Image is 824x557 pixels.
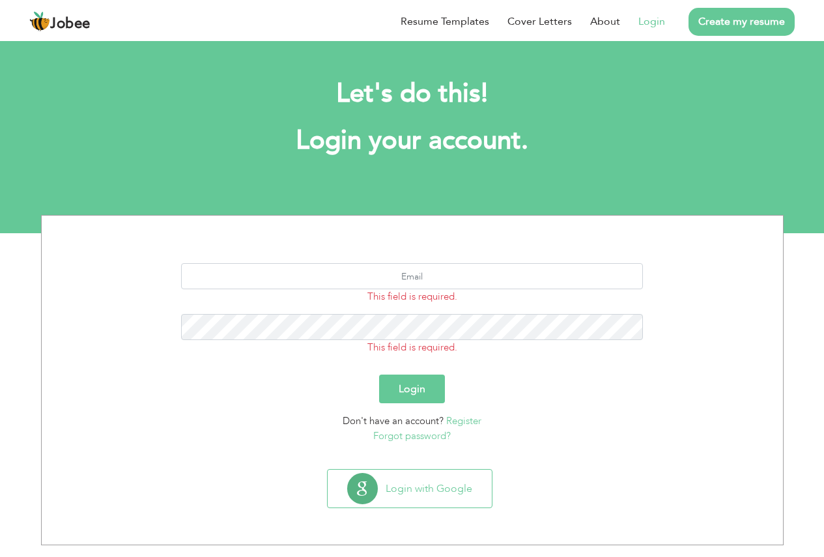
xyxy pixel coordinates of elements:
button: Login [379,375,445,403]
a: Register [446,414,481,427]
a: Forgot password? [373,429,451,442]
a: Cover Letters [507,14,572,29]
a: About [590,14,620,29]
a: Resume Templates [401,14,489,29]
span: This field is required. [367,341,457,354]
span: Jobee [50,17,91,31]
a: Login [638,14,665,29]
a: Jobee [29,11,91,32]
h2: Let's do this! [61,77,764,111]
a: Create my resume [689,8,795,36]
button: Login with Google [328,470,492,507]
span: This field is required. [367,290,457,303]
input: Email [181,263,643,289]
span: Don't have an account? [343,414,444,427]
img: jobee.io [29,11,50,32]
h1: Login your account. [61,124,764,158]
